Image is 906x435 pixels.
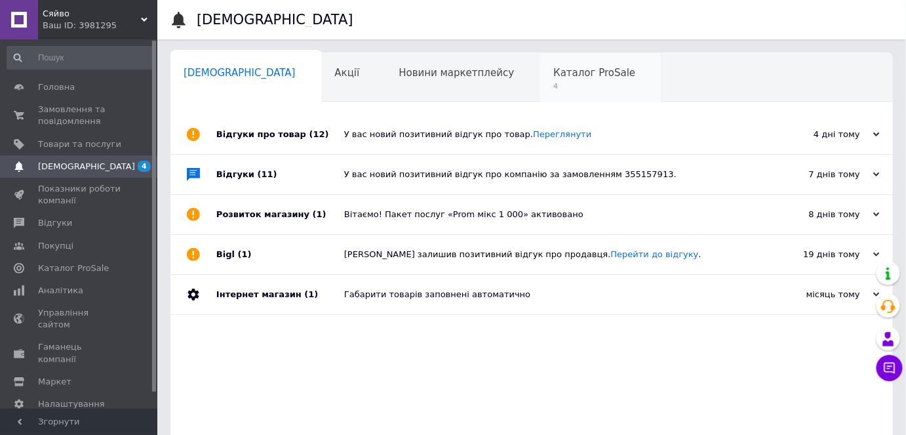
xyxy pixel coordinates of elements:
[749,169,880,180] div: 7 днів тому
[876,355,903,381] button: Чат з покупцем
[216,155,344,194] div: Відгуки
[38,262,109,274] span: Каталог ProSale
[197,12,353,28] h1: [DEMOGRAPHIC_DATA]
[344,289,749,300] div: Габарити товарів заповнені автоматично
[344,129,749,140] div: У вас новий позитивний відгук про товар.
[216,115,344,154] div: Відгуки про товар
[38,376,71,388] span: Маркет
[38,81,75,93] span: Головна
[216,195,344,234] div: Розвиток магазину
[309,129,329,139] span: (12)
[38,398,105,410] span: Налаштування
[7,46,155,70] input: Пошук
[38,240,73,252] span: Покупці
[344,169,749,180] div: У вас новий позитивний відгук про компанію за замовленням 355157913.
[749,129,880,140] div: 4 дні тому
[216,235,344,274] div: Bigl
[38,161,135,173] span: [DEMOGRAPHIC_DATA]
[258,169,277,179] span: (11)
[344,209,749,220] div: Вітаємо! Пакет послуг «Prom мікс 1 000» активовано
[43,20,157,31] div: Ваш ID: 3981295
[553,81,635,91] span: 4
[43,8,141,20] span: Сяйво
[749,209,880,220] div: 8 днів тому
[38,183,121,207] span: Показники роботи компанії
[138,161,151,172] span: 4
[38,341,121,365] span: Гаманець компанії
[533,129,591,139] a: Переглянути
[335,67,360,79] span: Акції
[238,249,252,259] span: (1)
[749,289,880,300] div: місяць тому
[216,275,344,314] div: Інтернет магазин
[38,285,83,297] span: Аналітика
[399,67,514,79] span: Новини маркетплейсу
[38,217,72,229] span: Відгуки
[553,67,635,79] span: Каталог ProSale
[344,249,749,260] div: [PERSON_NAME] залишив позитивний відгук про продавця. .
[184,67,296,79] span: [DEMOGRAPHIC_DATA]
[38,307,121,331] span: Управління сайтом
[313,209,326,219] span: (1)
[38,138,121,150] span: Товари та послуги
[749,249,880,260] div: 19 днів тому
[304,289,318,299] span: (1)
[611,249,699,259] a: Перейти до відгуку
[38,104,121,127] span: Замовлення та повідомлення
